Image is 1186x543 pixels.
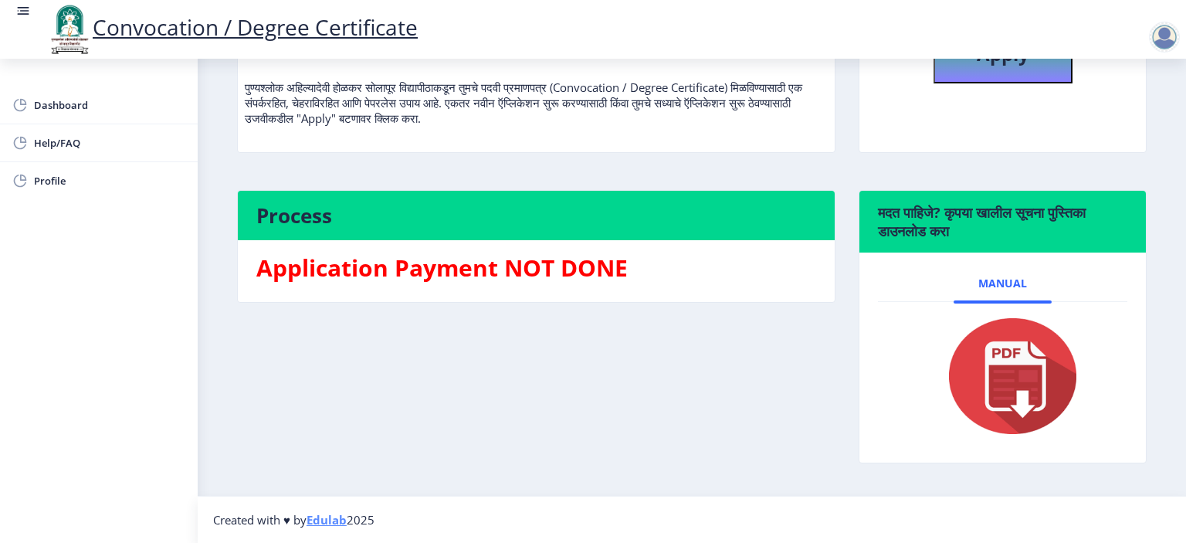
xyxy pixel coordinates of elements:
[46,12,418,42] a: Convocation / Degree Certificate
[34,96,185,114] span: Dashboard
[46,3,93,56] img: logo
[256,253,816,283] h3: Application Payment NOT DONE
[926,314,1080,438] img: pdf.png
[245,49,828,126] p: पुण्यश्लोक अहिल्यादेवी होळकर सोलापूर विद्यापीठाकडून तुमचे पदवी प्रमाणपत्र (Convocation / Degree C...
[954,265,1052,302] a: Manual
[878,203,1127,240] h6: मदत पाहिजे? कृपया खालील सूचना पुस्तिका डाउनलोड करा
[213,512,374,528] span: Created with ♥ by 2025
[34,171,185,190] span: Profile
[34,134,185,152] span: Help/FAQ
[978,277,1027,290] span: Manual
[256,203,816,228] h4: Process
[307,512,347,528] a: Edulab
